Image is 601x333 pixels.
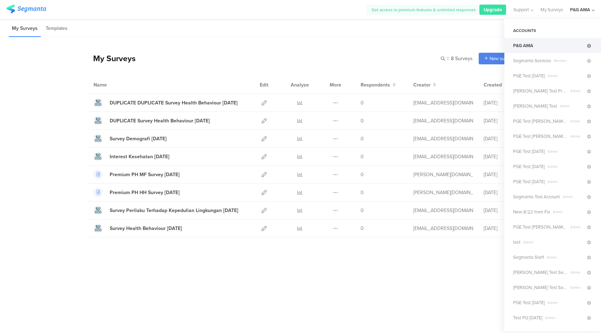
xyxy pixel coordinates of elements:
div: [DATE] [484,153,526,160]
a: Premium PH HH Survey [DATE] [93,188,180,197]
span: Admin [568,88,586,94]
button: Respondents [361,81,396,89]
span: | [446,55,450,62]
a: DUPLICATE Survey Health Behaviour [DATE] [93,116,210,125]
a: Premium PH MF Survey [DATE] [93,170,180,179]
li: My Surveys [9,20,41,37]
span: Admin [542,315,586,320]
div: My Surveys [86,52,136,64]
span: 0 [361,225,364,232]
div: [DATE] [484,189,526,196]
span: Admin [568,270,586,275]
span: 0 [361,207,364,214]
span: PGE Test Riel 7.24.24 [513,133,568,140]
button: Creator [413,81,436,89]
span: New survey [490,55,512,62]
span: Riel Test [513,103,557,109]
span: Admin [568,285,586,290]
span: 0 [361,171,364,178]
div: [DATE] [484,99,526,107]
span: Segmanta Test Account [513,193,560,200]
div: Survey Perilaku Terhadap Kepedulian Lingkungan May 22 [110,207,238,214]
span: test [513,239,521,245]
button: Created [484,81,508,89]
span: Segmanta Staff [513,254,544,261]
div: Name [93,81,136,89]
div: ruiz.ba@pg.com [413,171,473,178]
div: halim.m.1@pg.com [413,207,473,214]
span: PGE Test 4.30.24 [513,178,545,185]
span: Segmanta Services [513,57,551,64]
div: Survey Health Behaviour April 22 [110,225,182,232]
span: P&G AMA [513,42,533,49]
span: PGE Test 6.19.24 [513,148,545,155]
div: halim.m.1@pg.com [413,135,473,142]
div: Edit [257,76,272,94]
div: [DATE] [484,171,526,178]
span: Created [484,81,502,89]
span: 8 Surveys [451,55,473,62]
span: Riel Test Seg-admin 2 [513,269,568,276]
img: segmanta logo [6,5,46,13]
span: Member [551,58,586,63]
div: Analyze [289,76,310,94]
span: Respondents [361,81,390,89]
span: 0 [361,189,364,196]
span: Get access to premium features & unlimited responses [371,7,476,13]
span: Admin [545,73,586,78]
a: Survey Perilaku Terhadap Kepedulian Lingkungan [DATE] [93,206,238,215]
div: halim.m.1@pg.com [413,117,473,124]
div: Premium PH MF Survey June 2022 [110,171,180,178]
span: Admin [521,239,586,245]
span: Admin [560,194,586,199]
span: Admin [545,179,586,184]
span: 0 [361,135,364,142]
div: halim.m.1@pg.com [413,99,473,107]
span: PGE Test Riel 6.5.24 [513,224,568,230]
div: DUPLICATE DUPLICATE Survey Health Behaviour Jun 22 [110,99,238,107]
span: Riel Test Prod 11/13 [513,88,568,94]
div: [DATE] [484,225,526,232]
li: Templates [43,20,71,37]
span: Admin [568,134,586,139]
a: Survey Demografi [DATE] [93,134,167,143]
span: PGE Test 2.28.24 [513,299,545,306]
span: Admin [545,300,586,305]
a: Survey Health Behaviour [DATE] [93,224,182,233]
div: P&G AMA [570,6,590,13]
span: Admin [568,224,586,230]
span: Admin [557,103,586,109]
div: Premium PH HH Survey June 2022 [110,189,180,196]
span: Upgrade [484,6,502,13]
div: DUPLICATE Survey Health Behaviour Jun 22 [110,117,210,124]
div: Survey Demografi Jun 22 [110,135,167,142]
span: PGE Test Riel 10.08.24 [513,118,568,124]
span: Admin [550,209,586,214]
span: Support [513,6,529,13]
span: Admin [568,119,586,124]
span: Riel Test Seg-Admin [513,284,568,291]
div: Interest Kesehatan Jun 22 [110,153,169,160]
div: [DATE] [484,207,526,214]
span: New 8/22 from Fix [513,209,550,215]
div: [DATE] [484,117,526,124]
a: DUPLICATE DUPLICATE Survey Health Behaviour [DATE] [93,98,238,107]
div: ACCOUNTS [504,25,601,37]
div: ruiz.ba@pg.com [413,189,473,196]
span: 0 [361,153,364,160]
span: PGE Test 4.8.24 [513,72,545,79]
span: Admin [545,149,586,154]
span: Creator [413,81,431,89]
span: Admin [545,164,586,169]
span: Test PG 5.22.24 [513,314,542,321]
div: [DATE] [484,135,526,142]
span: 0 [361,99,364,107]
div: More [328,76,343,94]
a: Interest Kesehatan [DATE] [93,152,169,161]
div: halim.m.1@pg.com [413,225,473,232]
span: PGE Test 7.10.24 [513,163,545,170]
div: halim.m.1@pg.com [413,153,473,160]
span: Admin [544,255,586,260]
span: 0 [361,117,364,124]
